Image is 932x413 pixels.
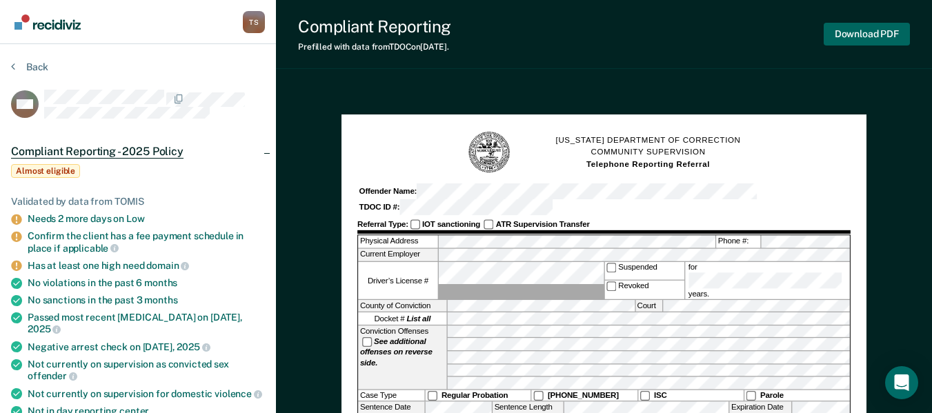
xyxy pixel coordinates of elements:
[215,388,262,399] span: violence
[357,219,408,228] strong: Referral Type:
[746,391,757,401] input: Parole
[885,366,918,399] div: Open Intercom Messenger
[716,236,760,248] label: Phone #:
[144,277,177,288] span: months
[533,391,544,401] input: [PHONE_NUMBER]
[688,272,842,288] input: for years.
[358,236,437,248] label: Physical Address
[28,230,265,254] div: Confirm the client has a fee payment schedule in place if applicable
[177,341,210,352] span: 2025
[358,325,446,389] div: Conviction Offenses
[11,164,80,178] span: Almost eligible
[28,341,265,353] div: Negative arrest check on [DATE],
[28,387,265,400] div: Not currently on supervision for domestic
[28,323,61,334] span: 2025
[468,130,512,174] img: TN Seal
[11,196,265,208] div: Validated by data from TOMIS
[606,263,617,273] input: Suspended
[586,159,710,168] strong: Telephone Reporting Referral
[427,391,437,401] input: Regular Probation
[298,17,451,37] div: Compliant Reporting
[243,11,265,33] div: T S
[496,219,590,228] strong: ATR Supervision Transfer
[375,313,431,323] span: Docket #
[639,391,650,401] input: ISC
[604,281,684,299] label: Revoked
[359,187,417,196] strong: Offender Name:
[654,391,667,400] strong: ISC
[298,42,451,52] div: Prefilled with data from TDOC on [DATE] .
[360,337,433,367] strong: See additional offenses on reverse side.
[358,249,437,261] label: Current Employer
[760,391,784,400] strong: Parole
[410,219,421,230] input: IOT sanctioning
[548,391,619,400] strong: [PHONE_NUMBER]
[359,203,400,212] strong: TDOC ID #:
[442,391,508,400] strong: Regular Probation
[556,134,741,170] h1: [US_STATE] DEPARTMENT OF CORRECTION COMMUNITY SUPERVISION
[635,300,662,312] label: Court
[406,314,430,323] strong: List all
[358,262,437,299] label: Driver’s License #
[422,219,480,228] strong: IOT sanctioning
[484,219,494,230] input: ATR Supervision Transfer
[358,300,446,312] label: County of Conviction
[243,11,265,33] button: Profile dropdown button
[144,294,177,305] span: months
[604,262,684,280] label: Suspended
[14,14,81,30] img: Recidiviz
[358,390,424,401] div: Case Type
[28,359,265,382] div: Not currently on supervision as convicted sex
[11,61,48,73] button: Back
[28,213,265,225] div: Needs 2 more days on Low
[28,312,265,335] div: Passed most recent [MEDICAL_DATA] on [DATE],
[824,23,910,46] button: Download PDF
[606,281,617,292] input: Revoked
[362,337,373,347] input: See additional offenses on reverse side.
[28,370,77,381] span: offender
[28,259,265,272] div: Has at least one high need domain
[28,294,265,306] div: No sanctions in the past 3
[686,262,848,299] label: for years.
[11,145,184,159] span: Compliant Reporting - 2025 Policy
[28,277,265,289] div: No violations in the past 6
